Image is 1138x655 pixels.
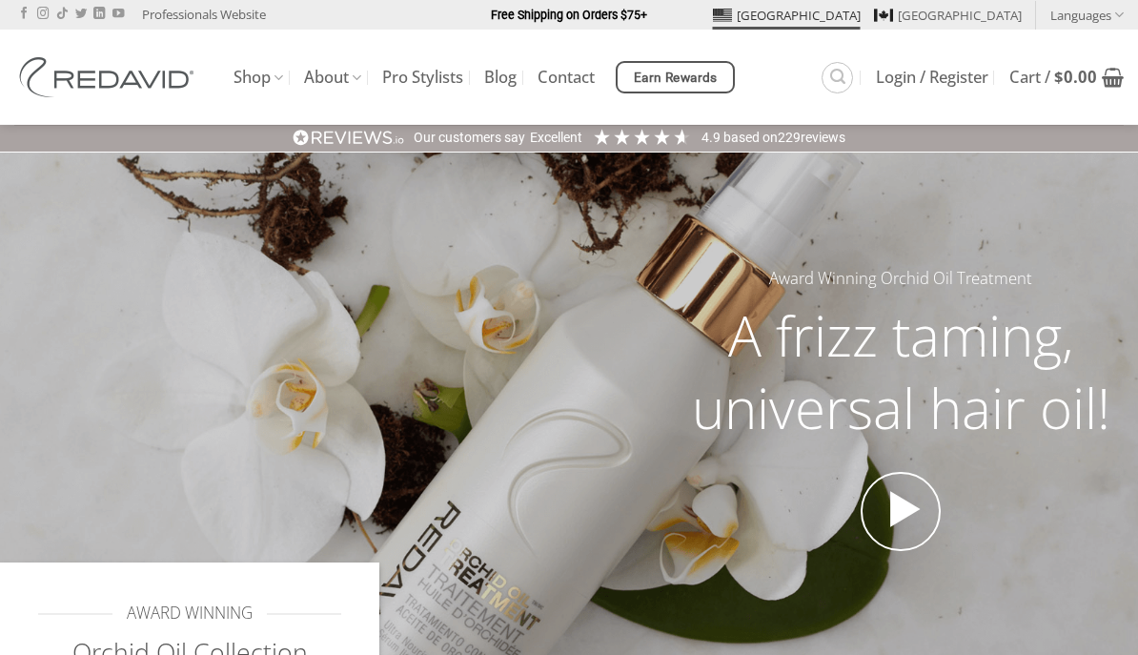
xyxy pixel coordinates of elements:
a: Follow on LinkedIn [93,8,105,21]
a: Follow on TikTok [56,8,68,21]
span: 4.9 [701,130,723,145]
span: reviews [801,130,845,145]
a: Follow on YouTube [112,8,124,21]
a: Pro Stylists [382,60,463,94]
span: Earn Rewards [634,68,718,89]
a: Search [822,62,853,93]
a: Earn Rewards [616,61,735,93]
a: [GEOGRAPHIC_DATA] [713,1,861,30]
a: Languages [1050,1,1124,29]
a: Contact [538,60,595,94]
a: Follow on Twitter [75,8,87,21]
a: Open video in lightbox [861,472,941,552]
a: Blog [484,60,517,94]
a: Follow on Instagram [37,8,49,21]
a: About [304,59,361,96]
span: Login / Register [876,70,988,85]
span: Cart / [1009,70,1097,85]
span: 229 [778,130,801,145]
bdi: 0.00 [1054,66,1097,88]
a: Follow on Facebook [18,8,30,21]
div: Excellent [530,129,582,148]
h2: A frizz taming, universal hair oil! [679,299,1125,443]
strong: Free Shipping on Orders $75+ [491,8,647,22]
a: Login / Register [876,60,988,94]
a: Shop [234,59,283,96]
span: $ [1054,66,1064,88]
span: Based on [723,130,778,145]
a: View cart [1009,56,1124,98]
div: Our customers say [414,129,525,148]
h5: Award Winning Orchid Oil Treatment [679,266,1125,292]
div: 4.91 Stars [592,127,692,147]
a: [GEOGRAPHIC_DATA] [874,1,1022,30]
img: REDAVID Salon Products | United States [14,57,205,97]
img: REVIEWS.io [293,129,405,147]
